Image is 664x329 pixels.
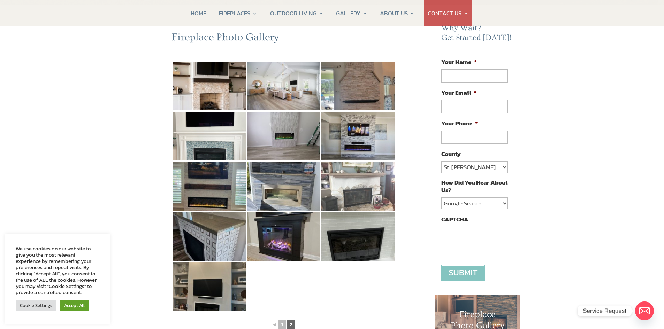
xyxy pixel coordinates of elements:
[441,265,485,281] input: Submit
[16,245,99,296] div: We use cookies on our website to give you the most relevant experience by remembering your prefer...
[173,162,246,211] img: 31
[173,62,246,110] img: 25
[321,112,395,160] img: 30
[172,31,396,47] h2: Fireplace Photo Gallery
[247,162,320,211] img: 32
[247,112,320,160] img: 29
[321,212,395,261] img: 36
[441,23,513,46] h2: Why Wait? Get Started [DATE]!
[60,300,89,311] a: Accept All
[441,227,547,254] iframe: reCAPTCHA
[441,216,468,223] label: CAPTCHA
[173,112,246,160] img: 28
[173,212,246,261] img: 34
[441,89,476,96] label: Your Email
[173,262,246,311] img: 37
[247,62,320,110] img: 26
[247,212,320,261] img: 35
[441,119,478,127] label: Your Phone
[271,320,277,329] a: ◄
[441,58,477,66] label: Your Name
[441,150,461,158] label: County
[16,300,56,311] a: Cookie Settings
[635,301,654,320] a: Email
[441,179,507,194] label: How Did You Hear About Us?
[321,62,395,110] img: 27
[321,162,395,211] img: 33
